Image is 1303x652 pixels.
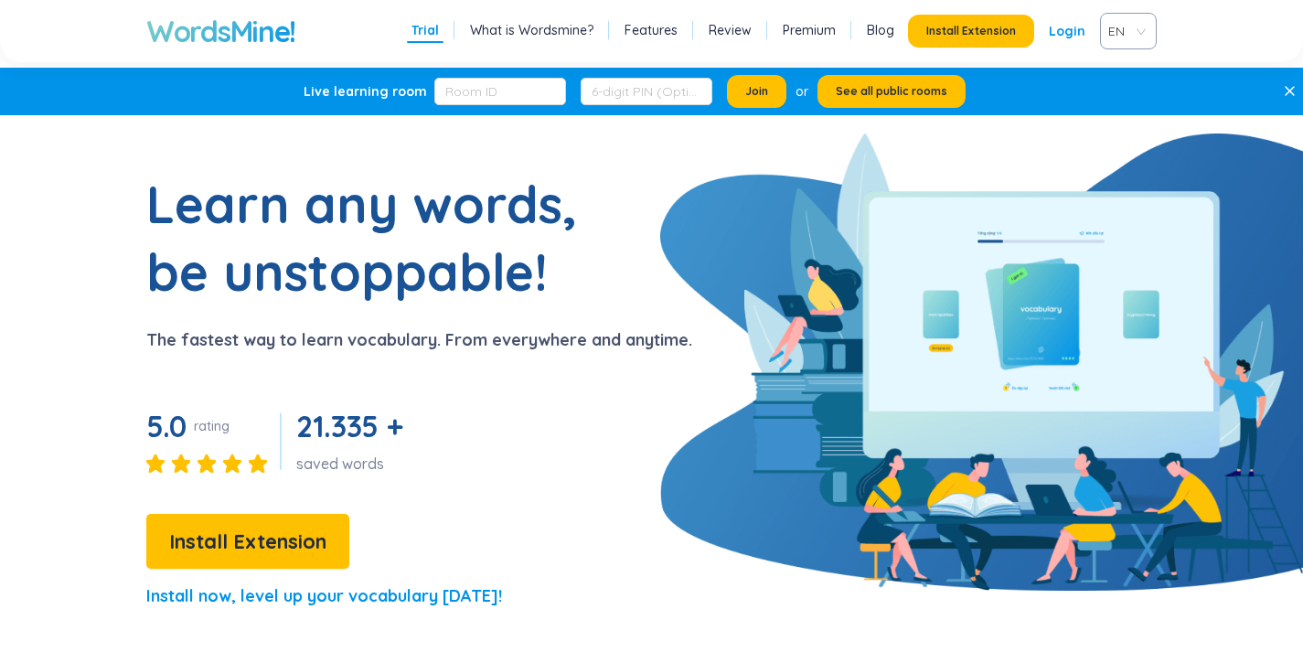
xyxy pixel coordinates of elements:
a: Premium [783,21,836,39]
input: Room ID [434,78,566,105]
input: 6-digit PIN (Optional) [581,78,712,105]
button: Join [727,75,786,108]
span: See all public rooms [836,84,947,99]
span: Join [745,84,768,99]
span: 5.0 [146,408,187,444]
a: WordsMine! [146,13,295,49]
button: Install Extension [146,514,349,569]
div: saved words [296,454,410,474]
p: Install now, level up your vocabulary [DATE]! [146,583,502,609]
a: What is Wordsmine? [470,21,593,39]
span: VIE [1108,17,1141,45]
div: Live learning room [304,82,427,101]
div: rating [194,417,230,435]
a: Trial [411,21,439,39]
span: 21.335 + [296,408,402,444]
a: Features [625,21,678,39]
button: Install Extension [908,15,1034,48]
button: See all public rooms [817,75,966,108]
p: The fastest way to learn vocabulary. From everywhere and anytime. [146,327,692,353]
span: Install Extension [169,526,326,558]
a: Blog [867,21,894,39]
a: Review [709,21,752,39]
h1: Learn any words, be unstoppable! [146,170,603,305]
a: Login [1049,15,1085,48]
span: Install Extension [926,24,1016,38]
a: Install Extension [146,534,349,552]
div: or [796,81,808,102]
